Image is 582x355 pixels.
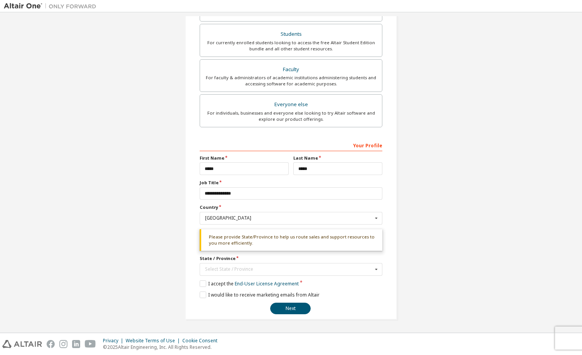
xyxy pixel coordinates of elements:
img: instagram.svg [59,340,67,348]
p: © 2025 Altair Engineering, Inc. All Rights Reserved. [103,344,222,350]
img: linkedin.svg [72,340,80,348]
img: altair_logo.svg [2,340,42,348]
div: Website Terms of Use [126,338,182,344]
div: [GEOGRAPHIC_DATA] [205,216,373,220]
label: Job Title [200,180,382,186]
div: Everyone else [205,99,377,110]
div: Cookie Consent [182,338,222,344]
button: Next [270,303,311,314]
div: For individuals, businesses and everyone else looking to try Altair software and explore our prod... [205,110,377,122]
label: I would like to receive marketing emails from Altair [200,292,320,298]
img: Altair One [4,2,100,10]
label: First Name [200,155,289,161]
div: Please provide State/Province to help us route sales and support resources to you more efficiently. [200,229,382,251]
div: Faculty [205,64,377,75]
img: youtube.svg [85,340,96,348]
label: Last Name [293,155,382,161]
div: For faculty & administrators of academic institutions administering students and accessing softwa... [205,75,377,87]
div: For currently enrolled students looking to access the free Altair Student Edition bundle and all ... [205,40,377,52]
a: End-User License Agreement [235,280,299,287]
label: Country [200,204,382,210]
label: State / Province [200,255,382,262]
div: Privacy [103,338,126,344]
div: Students [205,29,377,40]
div: Select State / Province [205,267,373,272]
label: I accept the [200,280,299,287]
img: facebook.svg [47,340,55,348]
div: Your Profile [200,139,382,151]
